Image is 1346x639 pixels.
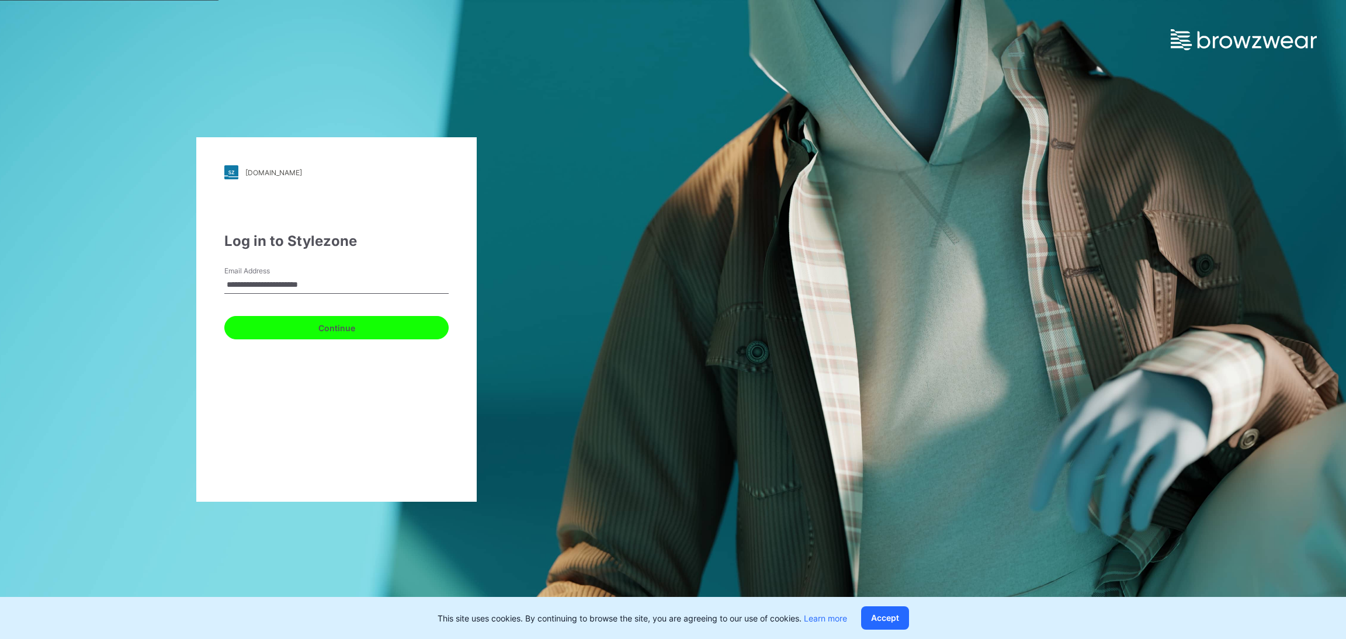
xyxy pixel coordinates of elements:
[224,165,238,179] img: stylezone-logo.562084cfcfab977791bfbf7441f1a819.svg
[1171,29,1317,50] img: browzwear-logo.e42bd6dac1945053ebaf764b6aa21510.svg
[245,168,302,177] div: [DOMAIN_NAME]
[224,165,449,179] a: [DOMAIN_NAME]
[861,606,909,630] button: Accept
[224,231,449,252] div: Log in to Stylezone
[804,613,847,623] a: Learn more
[224,266,306,276] label: Email Address
[438,612,847,624] p: This site uses cookies. By continuing to browse the site, you are agreeing to our use of cookies.
[224,316,449,339] button: Continue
